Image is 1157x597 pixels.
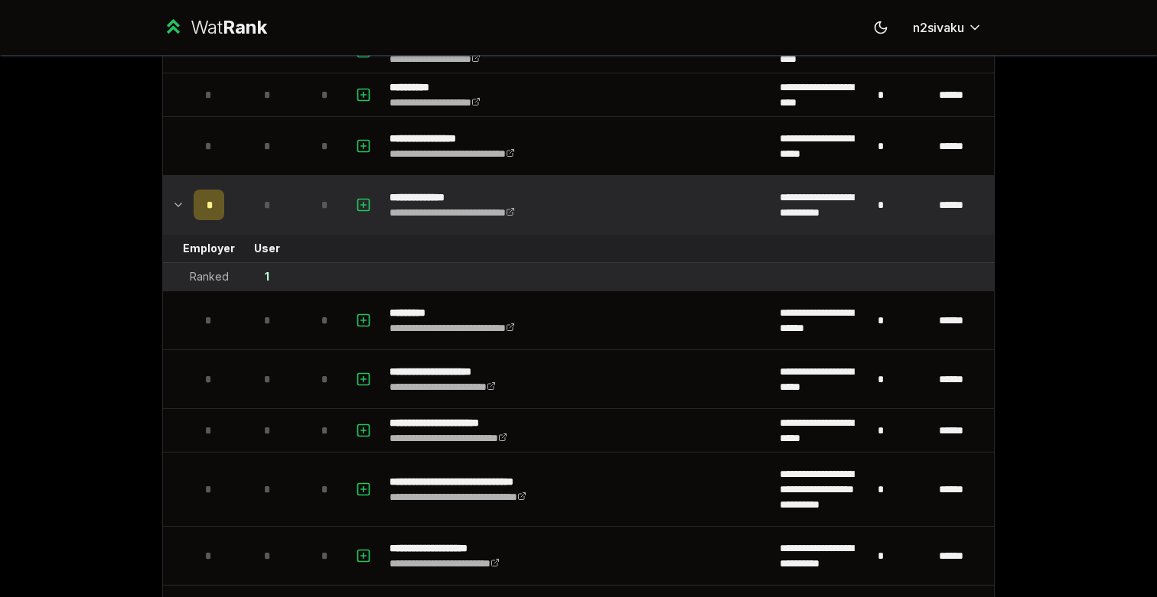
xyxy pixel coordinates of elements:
[191,15,267,40] div: Wat
[162,15,267,40] a: WatRank
[187,235,230,262] td: Employer
[265,269,269,284] div: 1
[190,269,229,284] div: Ranked
[901,14,995,41] button: n2sivaku
[913,18,964,37] span: n2sivaku
[223,16,267,38] span: Rank
[230,235,304,262] td: User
